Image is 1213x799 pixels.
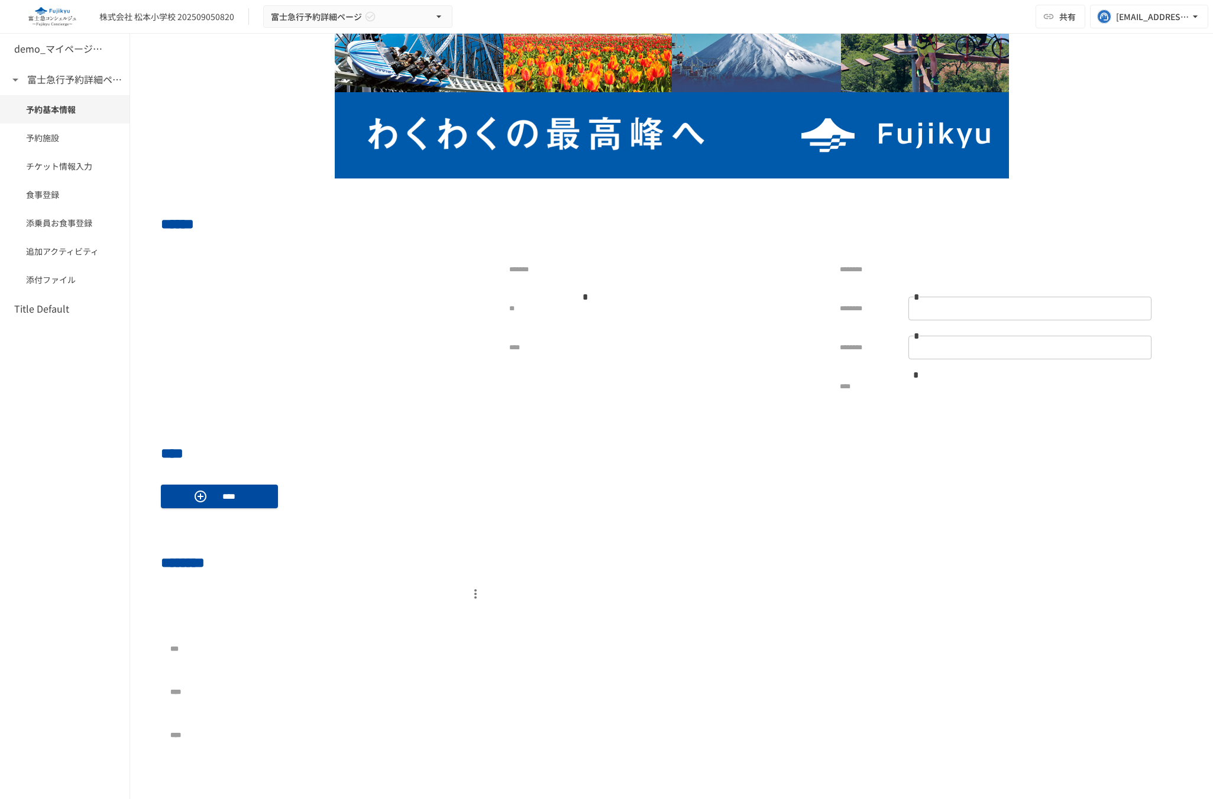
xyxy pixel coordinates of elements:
img: eQeGXtYPV2fEKIA3pizDiVdzO5gJTl2ahLbsPaD2E4R [14,7,90,26]
span: 添付ファイル [26,273,103,286]
h6: 富士急行予約詳細ページ [27,72,122,87]
span: 添乗員お食事登録 [26,216,103,229]
span: チケット情報入力 [26,160,103,173]
button: 共有 [1036,5,1085,28]
span: 追加アクティビティ [26,245,103,258]
div: 株式会社 松本小学校 202509050820 [99,11,234,23]
span: 予約施設 [26,131,103,144]
span: 食事登録 [26,188,103,201]
span: 共有 [1059,10,1076,23]
span: 富士急行予約詳細ページ [271,9,362,24]
div: [EMAIL_ADDRESS][DOMAIN_NAME] [1116,9,1189,24]
button: [EMAIL_ADDRESS][DOMAIN_NAME] [1090,5,1208,28]
button: 富士急行予約詳細ページ [263,5,452,28]
h6: Title Default [14,301,69,317]
h6: demo_マイページ詳細 [14,41,109,57]
span: 予約基本情報 [26,103,103,116]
